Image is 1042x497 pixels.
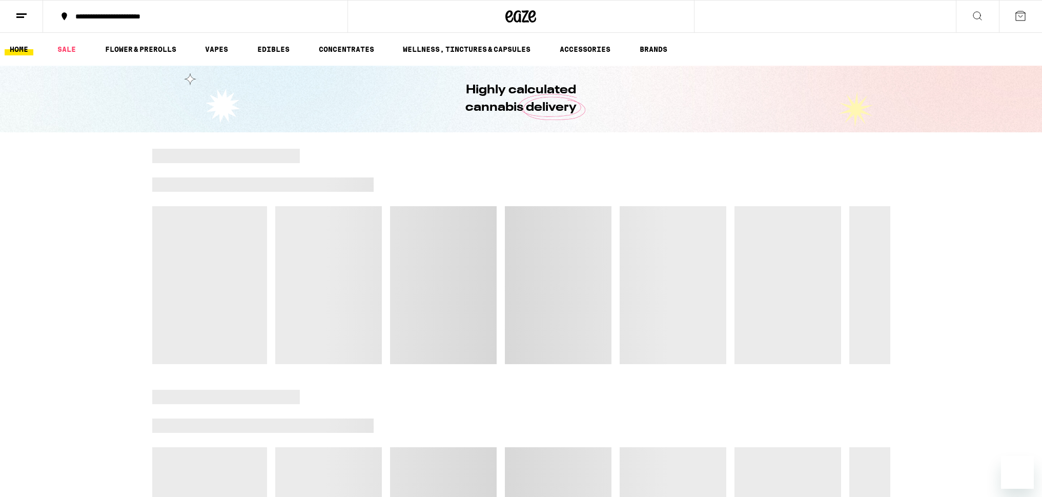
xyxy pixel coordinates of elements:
[437,82,606,116] h1: Highly calculated cannabis delivery
[252,43,295,55] a: EDIBLES
[5,43,33,55] a: HOME
[52,43,81,55] a: SALE
[100,43,181,55] a: FLOWER & PREROLLS
[200,43,233,55] a: VAPES
[314,43,379,55] a: CONCENTRATES
[1001,456,1034,489] iframe: Button to launch messaging window
[555,43,616,55] a: ACCESSORIES
[635,43,672,55] a: BRANDS
[398,43,536,55] a: WELLNESS, TINCTURES & CAPSULES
